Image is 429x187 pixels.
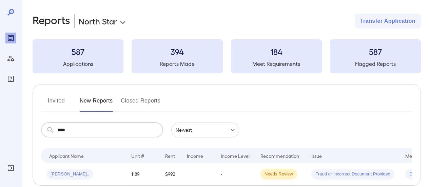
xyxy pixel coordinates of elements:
td: $992 [160,163,181,185]
button: Transfer Application [355,14,421,29]
td: 1189 [126,163,160,185]
div: Applicant Name [49,152,84,160]
span: Fraud or Incorrect Document Provided [311,171,394,177]
div: Manage Users [5,53,16,64]
h3: 587 [33,46,123,57]
div: Issue [311,152,322,160]
h5: Meet Requirements [231,60,322,68]
div: Income [187,152,203,160]
button: Closed Reports [121,95,161,112]
h5: Flagged Reports [330,60,421,68]
div: Log Out [5,163,16,173]
h3: 394 [132,46,222,57]
div: Income Level [221,152,250,160]
h5: Applications [33,60,123,68]
td: - [215,163,255,185]
div: Rent [165,152,176,160]
h3: 587 [330,46,421,57]
h3: 184 [231,46,322,57]
div: Recommendation [260,152,299,160]
div: Reports [5,33,16,43]
div: Method [405,152,422,160]
button: Invited [41,95,72,112]
span: [PERSON_NAME].. [46,171,93,177]
button: New Reports [80,95,113,112]
div: Newest [171,123,239,137]
h2: Reports [33,14,70,29]
span: Needs Review [260,171,297,177]
summary: 587Applications394Reports Made184Meet Requirements587Flagged Reports [33,39,421,73]
div: FAQ [5,73,16,84]
p: North Star [79,16,117,26]
div: Unit # [131,152,144,160]
h5: Reports Made [132,60,222,68]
